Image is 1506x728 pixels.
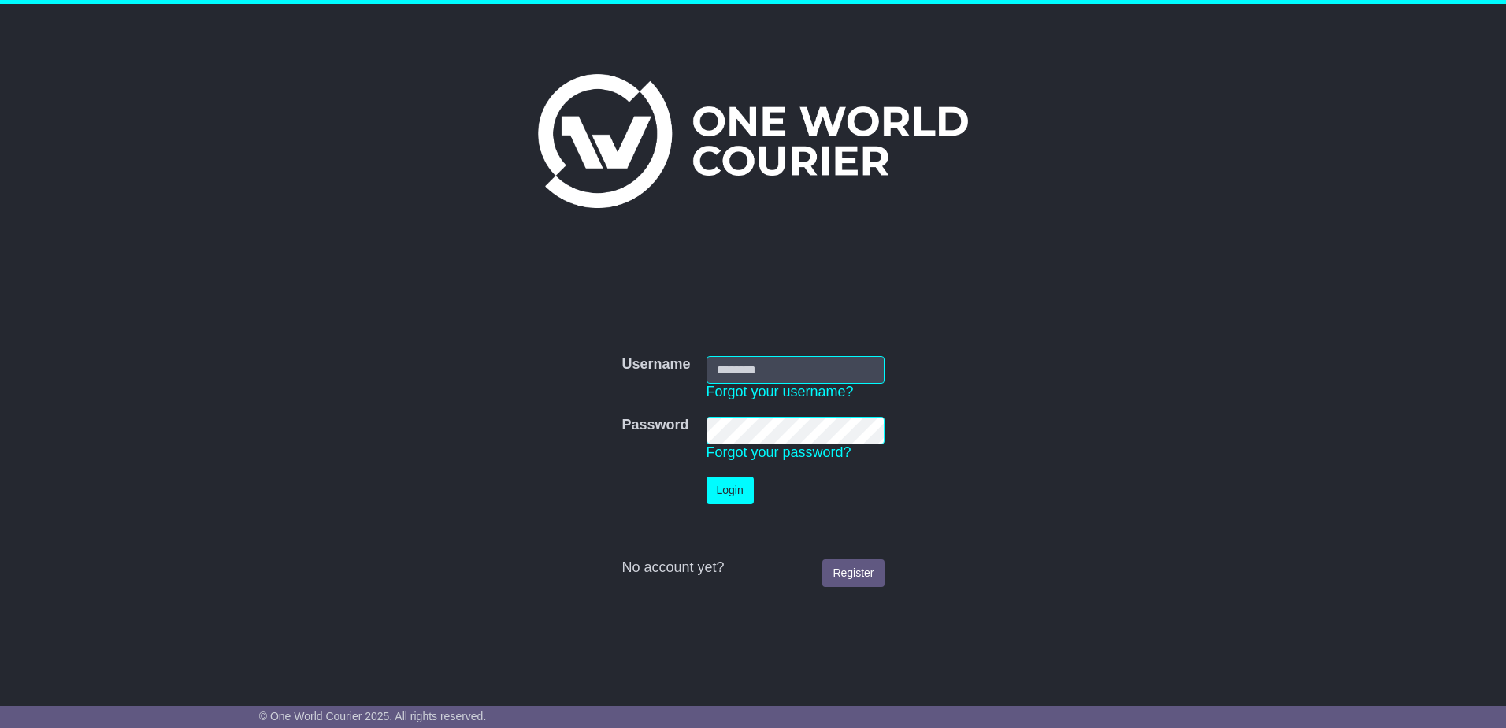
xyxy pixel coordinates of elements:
a: Register [822,559,884,587]
a: Forgot your password? [707,444,851,460]
a: Forgot your username? [707,384,854,399]
label: Password [621,417,688,434]
img: One World [538,74,968,208]
label: Username [621,356,690,373]
div: No account yet? [621,559,884,577]
button: Login [707,477,754,504]
span: © One World Courier 2025. All rights reserved. [259,710,487,722]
